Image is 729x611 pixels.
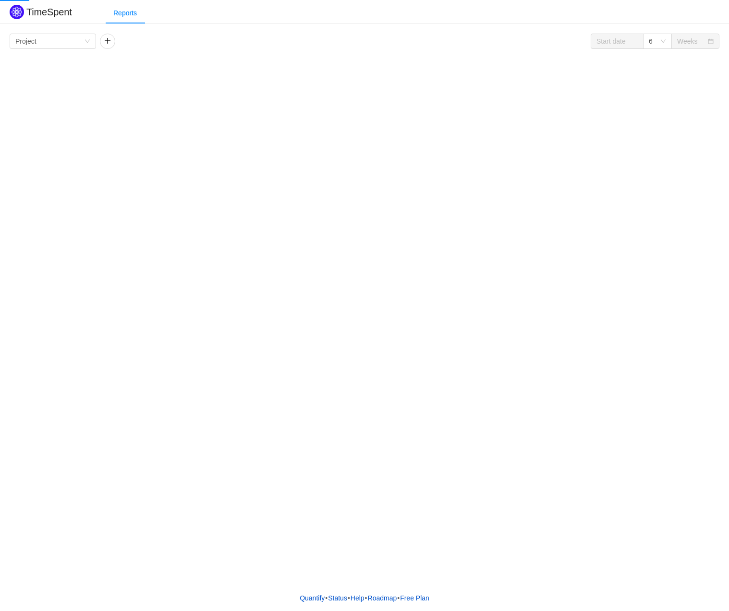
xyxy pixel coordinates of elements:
div: Project [15,34,36,48]
span: • [397,594,400,602]
button: Free Plan [400,591,430,605]
img: Quantify logo [10,5,24,19]
span: • [325,594,328,602]
a: Status [328,591,348,605]
a: Help [350,591,365,605]
div: 6 [649,34,653,48]
div: Weeks [677,34,698,48]
input: Start date [591,34,644,49]
i: icon: calendar [708,38,714,45]
i: icon: down [85,38,90,45]
div: Reports [106,2,145,24]
a: Quantify [299,591,325,605]
i: icon: down [660,38,666,45]
a: Roadmap [367,591,398,605]
h2: TimeSpent [26,7,72,17]
span: • [365,594,367,602]
button: icon: plus [100,34,115,49]
span: • [348,594,350,602]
